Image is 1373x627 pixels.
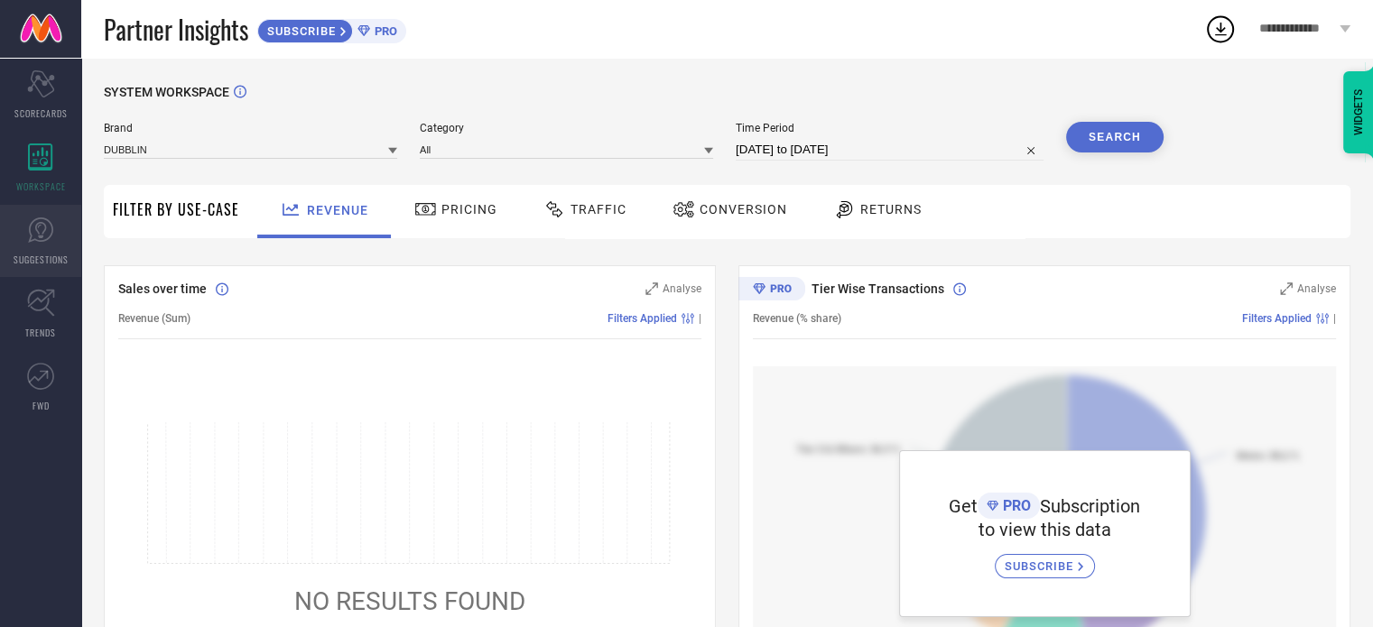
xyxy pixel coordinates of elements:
input: Select time period [736,139,1044,161]
span: Tier Wise Transactions [812,281,944,296]
span: Time Period [736,122,1044,134]
span: PRO [998,497,1031,514]
span: SYSTEM WORKSPACE [104,85,229,99]
span: Brand [104,122,397,134]
span: Filters Applied [608,312,677,325]
button: Search [1066,122,1164,152]
svg: Zoom [645,282,658,295]
span: Revenue (Sum) [118,312,190,325]
span: Partner Insights [104,11,248,48]
span: SCORECARDS [14,106,68,120]
span: Revenue (% share) [753,312,841,325]
span: Analyse [1297,282,1336,295]
a: SUBSCRIBEPRO [257,14,406,43]
span: Subscription [1040,495,1140,517]
span: TRENDS [25,326,56,339]
svg: Zoom [1280,282,1293,295]
div: Open download list [1204,13,1237,45]
span: to view this data [979,519,1111,540]
span: FWD [32,399,50,412]
div: Premium [738,277,805,304]
span: Analyse [663,282,701,295]
span: Traffic [571,202,626,217]
span: | [1333,312,1336,325]
span: SUGGESTIONS [14,253,69,266]
span: Filters Applied [1242,312,1312,325]
span: Returns [860,202,922,217]
span: Category [420,122,713,134]
span: Conversion [700,202,787,217]
span: WORKSPACE [16,180,66,193]
a: SUBSCRIBE [995,540,1095,578]
span: Sales over time [118,281,207,296]
span: SUBSCRIBE [1005,559,1078,573]
span: Get [949,495,978,517]
span: SUBSCRIBE [258,24,340,38]
span: NO RESULTS FOUND [294,586,525,616]
span: Revenue [307,203,368,217]
span: | [699,312,701,325]
span: Filter By Use-Case [113,198,239,220]
span: PRO [370,24,397,38]
span: Pricing [441,202,497,217]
